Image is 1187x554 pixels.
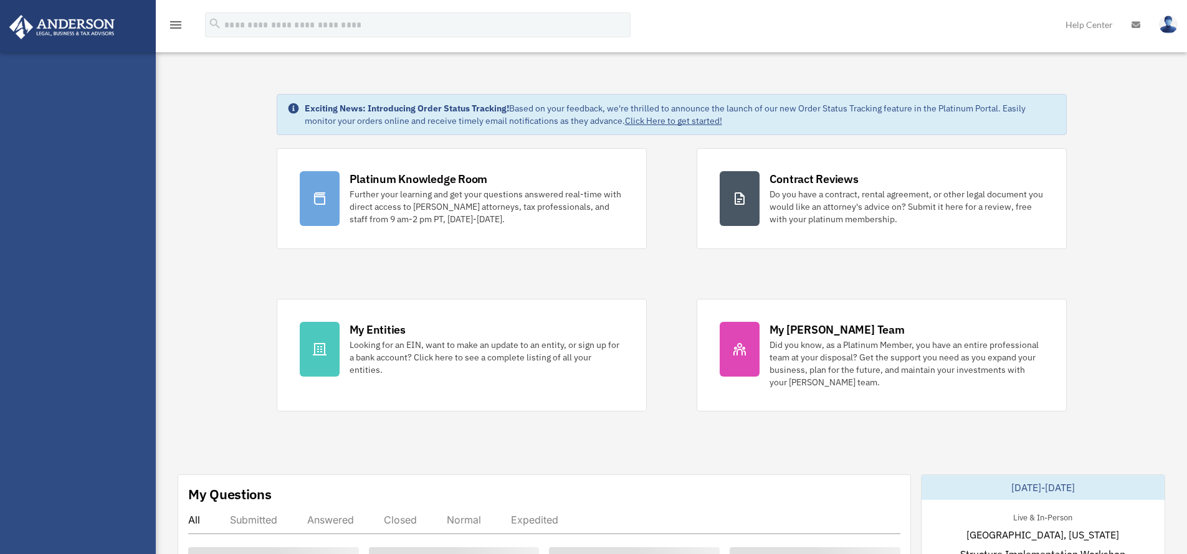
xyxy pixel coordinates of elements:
[770,171,859,187] div: Contract Reviews
[1159,16,1178,34] img: User Pic
[230,514,277,526] div: Submitted
[770,188,1044,225] div: Do you have a contract, rental agreement, or other legal document you would like an attorney's ad...
[307,514,354,526] div: Answered
[305,102,1056,127] div: Based on your feedback, we're thrilled to announce the launch of our new Order Status Tracking fe...
[697,299,1067,411] a: My [PERSON_NAME] Team Did you know, as a Platinum Member, you have an entire professional team at...
[168,17,183,32] i: menu
[350,171,488,187] div: Platinum Knowledge Room
[305,103,509,114] strong: Exciting News: Introducing Order Status Tracking!
[208,17,222,31] i: search
[350,339,624,376] div: Looking for an EIN, want to make an update to an entity, or sign up for a bank account? Click her...
[168,22,183,32] a: menu
[277,148,647,249] a: Platinum Knowledge Room Further your learning and get your questions answered real-time with dire...
[922,475,1165,500] div: [DATE]-[DATE]
[188,485,272,504] div: My Questions
[966,527,1119,542] span: [GEOGRAPHIC_DATA], [US_STATE]
[350,322,406,337] div: My Entities
[188,514,200,526] div: All
[384,514,417,526] div: Closed
[6,15,118,39] img: Anderson Advisors Platinum Portal
[277,299,647,411] a: My Entities Looking for an EIN, want to make an update to an entity, or sign up for a bank accoun...
[1003,510,1082,523] div: Live & In-Person
[350,188,624,225] div: Further your learning and get your questions answered real-time with direct access to [PERSON_NAM...
[770,339,1044,388] div: Did you know, as a Platinum Member, you have an entire professional team at your disposal? Get th...
[625,115,722,126] a: Click Here to get started!
[511,514,558,526] div: Expedited
[447,514,481,526] div: Normal
[697,148,1067,249] a: Contract Reviews Do you have a contract, rental agreement, or other legal document you would like...
[770,322,905,337] div: My [PERSON_NAME] Team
